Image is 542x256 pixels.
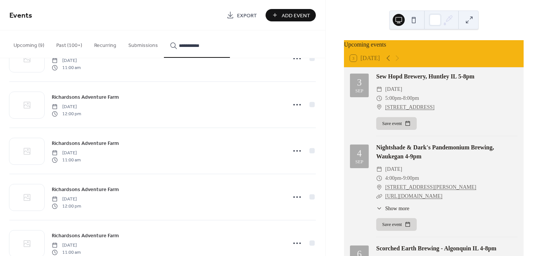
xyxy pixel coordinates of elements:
span: 11:00 am [52,249,81,256]
span: [DATE] [52,57,81,64]
div: ​ [376,183,382,192]
span: 12:00 pm [52,203,81,209]
span: [DATE] [385,165,402,174]
div: ​ [376,192,382,201]
button: Save event [376,117,417,130]
span: [DATE] [52,242,81,249]
div: ​ [376,165,382,174]
div: ​ [376,85,382,94]
span: [DATE] [52,196,81,203]
a: Richardsons Adventure Farm [52,185,119,194]
div: Scorched Earth Brewing - Algonquin IL 4-8pm [376,244,518,253]
a: Richardsons Adventure Farm [52,139,119,148]
span: Show more [385,205,409,212]
button: Submissions [122,30,164,57]
button: Upcoming (9) [8,30,50,57]
div: ​ [376,94,382,103]
a: Richardsons Adventure Farm [52,93,119,101]
div: Upcoming events [344,40,524,49]
a: [URL][DOMAIN_NAME] [385,193,442,199]
span: [DATE] [385,85,402,94]
div: 3 [357,78,362,87]
span: Richardsons Adventure Farm [52,140,119,148]
div: 4 [357,149,362,158]
span: 4:00pm [385,174,401,183]
button: Save event [376,218,417,231]
span: 12:00 pm [52,110,81,117]
span: 8:00pm [403,94,419,103]
span: Events [9,8,32,23]
span: [DATE] [52,150,81,157]
span: 9:00pm [403,174,419,183]
a: [STREET_ADDRESS][PERSON_NAME] [385,183,476,192]
span: 11:00 am [52,64,81,71]
button: Past (100+) [50,30,88,57]
a: [STREET_ADDRESS] [385,103,434,112]
a: Nightshade & Dark's Pandemonium Brewing, Waukegan 4-9pm [376,144,494,160]
span: - [401,94,403,103]
span: 5:00pm [385,94,401,103]
div: Sew Hopd Brewery, Huntley IL 5-8pm [376,72,518,81]
div: ​ [376,174,382,183]
button: ​Show more [376,205,409,212]
div: ​ [376,103,382,112]
span: Richardsons Adventure Farm [52,186,119,194]
span: Add Event [282,12,310,20]
button: Recurring [88,30,122,57]
a: Export [221,9,263,21]
span: Richardsons Adventure Farm [52,232,119,240]
a: Richardsons Adventure Farm [52,231,119,240]
button: Add Event [266,9,316,21]
span: [DATE] [52,104,81,110]
span: - [401,174,403,183]
div: Sep [355,89,363,93]
div: Sep [355,160,363,164]
span: 11:00 am [52,157,81,163]
div: ​ [376,205,382,212]
span: Export [237,12,257,20]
